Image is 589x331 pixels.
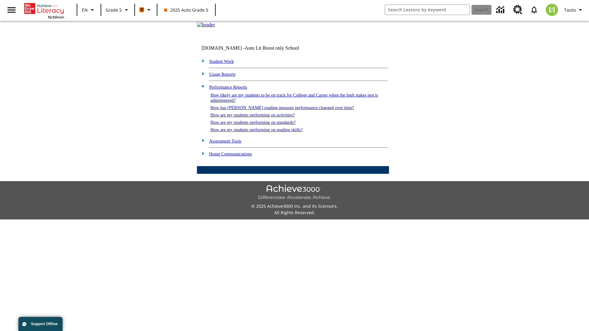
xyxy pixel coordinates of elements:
span: Grade 5 [106,7,122,13]
img: plus.gif [198,138,205,143]
a: Home Communications [209,151,252,156]
nobr: Auto Lit Boost only School [245,45,299,51]
button: Profile/Settings [562,4,587,15]
span: Tauto [564,7,576,13]
td: [DOMAIN_NAME] - [202,45,314,51]
span: 2025 Auto Grade 5 [164,7,208,13]
input: search field [385,5,470,15]
button: Open side menu [2,1,21,19]
span: Support Offline [31,322,58,326]
img: minus.gif [198,84,205,89]
a: Student Work [209,59,234,64]
img: plus.gif [198,58,205,63]
div: Home [24,2,64,19]
span: B [141,6,143,13]
button: Select a new avatar [542,2,562,18]
img: Achieve3000 Differentiate Accelerate Achieve [258,185,331,200]
span: NJ Edition [48,15,64,19]
span: EN [82,7,88,13]
a: Notifications [526,2,542,18]
a: How are my students performing on standards? [210,120,296,125]
button: Support Offline [18,317,63,331]
img: avatar image [546,4,558,16]
a: Performance Reports [209,85,247,89]
img: plus.gif [198,71,205,76]
img: plus.gif [198,150,205,156]
a: How likely are my students to be on track for College and Career when the high stakes test is adm... [210,93,378,103]
button: Language: EN, Select a language [79,4,99,15]
button: Boost Class color is orange. Change class color [137,4,155,15]
a: How has [PERSON_NAME] reading measure performance changed over time? [210,105,354,110]
a: How are my students performing on reading skills? [210,127,303,132]
button: Grade: Grade 5, Select a grade [103,4,133,15]
a: Usage Reports [209,72,236,77]
a: How are my students performing on activities? [210,112,295,117]
img: header [197,22,215,28]
a: Resource Center, Will open in new tab [510,2,526,18]
a: Data Center [493,2,510,18]
a: Assessment Tools [209,139,241,143]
